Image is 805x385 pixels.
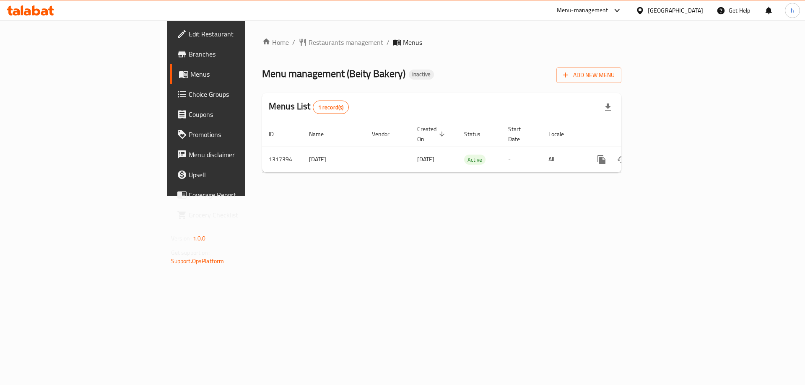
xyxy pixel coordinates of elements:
[171,233,192,244] span: Version:
[170,84,301,104] a: Choice Groups
[309,37,383,47] span: Restaurants management
[417,154,434,165] span: [DATE]
[556,67,621,83] button: Add New Menu
[193,233,206,244] span: 1.0.0
[170,205,301,225] a: Grocery Checklist
[190,69,295,79] span: Menus
[542,147,585,172] td: All
[189,49,295,59] span: Branches
[313,103,349,111] span: 1 record(s)
[170,64,301,84] a: Menus
[189,89,295,99] span: Choice Groups
[372,129,400,139] span: Vendor
[170,124,301,145] a: Promotions
[262,37,621,47] nav: breadcrumb
[508,124,532,144] span: Start Date
[269,100,349,114] h2: Menus List
[309,129,335,139] span: Name
[464,129,491,139] span: Status
[170,145,301,165] a: Menu disclaimer
[612,150,632,170] button: Change Status
[464,155,486,165] span: Active
[171,247,210,258] span: Get support on:
[548,129,575,139] span: Locale
[563,70,615,80] span: Add New Menu
[170,24,301,44] a: Edit Restaurant
[170,185,301,205] a: Coverage Report
[299,37,383,47] a: Restaurants management
[598,97,618,117] div: Export file
[648,6,703,15] div: [GEOGRAPHIC_DATA]
[387,37,390,47] li: /
[592,150,612,170] button: more
[585,121,679,147] th: Actions
[189,109,295,119] span: Coupons
[501,147,542,172] td: -
[791,6,794,15] span: h
[170,165,301,185] a: Upsell
[262,121,679,173] table: enhanced table
[189,29,295,39] span: Edit Restaurant
[189,190,295,200] span: Coverage Report
[302,147,365,172] td: [DATE]
[557,5,608,16] div: Menu-management
[171,256,224,266] a: Support.OpsPlatform
[409,71,434,78] span: Inactive
[189,210,295,220] span: Grocery Checklist
[189,150,295,160] span: Menu disclaimer
[170,104,301,124] a: Coupons
[189,170,295,180] span: Upsell
[313,101,349,114] div: Total records count
[403,37,422,47] span: Menus
[409,70,434,80] div: Inactive
[262,64,405,83] span: Menu management ( Beity Bakery )
[417,124,447,144] span: Created On
[269,129,285,139] span: ID
[189,129,295,140] span: Promotions
[170,44,301,64] a: Branches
